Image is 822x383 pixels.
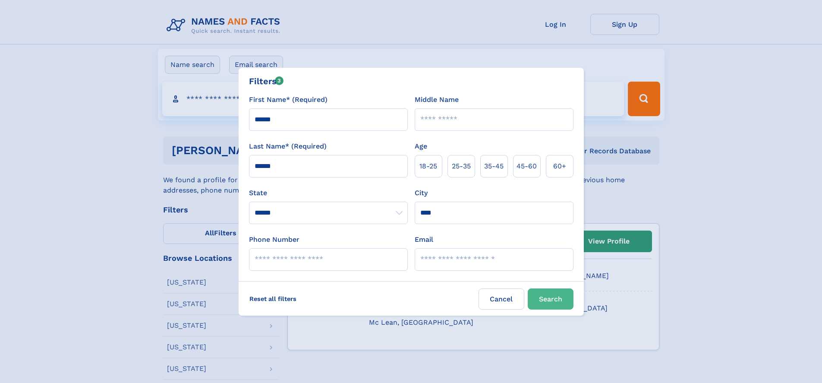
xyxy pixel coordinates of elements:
label: Phone Number [249,234,299,245]
span: 45‑60 [517,161,537,171]
button: Search [528,288,573,310]
span: 35‑45 [484,161,504,171]
span: 60+ [553,161,566,171]
label: Age [415,141,427,152]
label: Last Name* (Required) [249,141,327,152]
label: City [415,188,428,198]
div: Filters [249,75,284,88]
label: First Name* (Required) [249,95,328,105]
label: Email [415,234,433,245]
span: 18‑25 [419,161,437,171]
label: Cancel [479,288,524,310]
label: State [249,188,408,198]
label: Middle Name [415,95,459,105]
span: 25‑35 [452,161,471,171]
label: Reset all filters [244,288,302,309]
